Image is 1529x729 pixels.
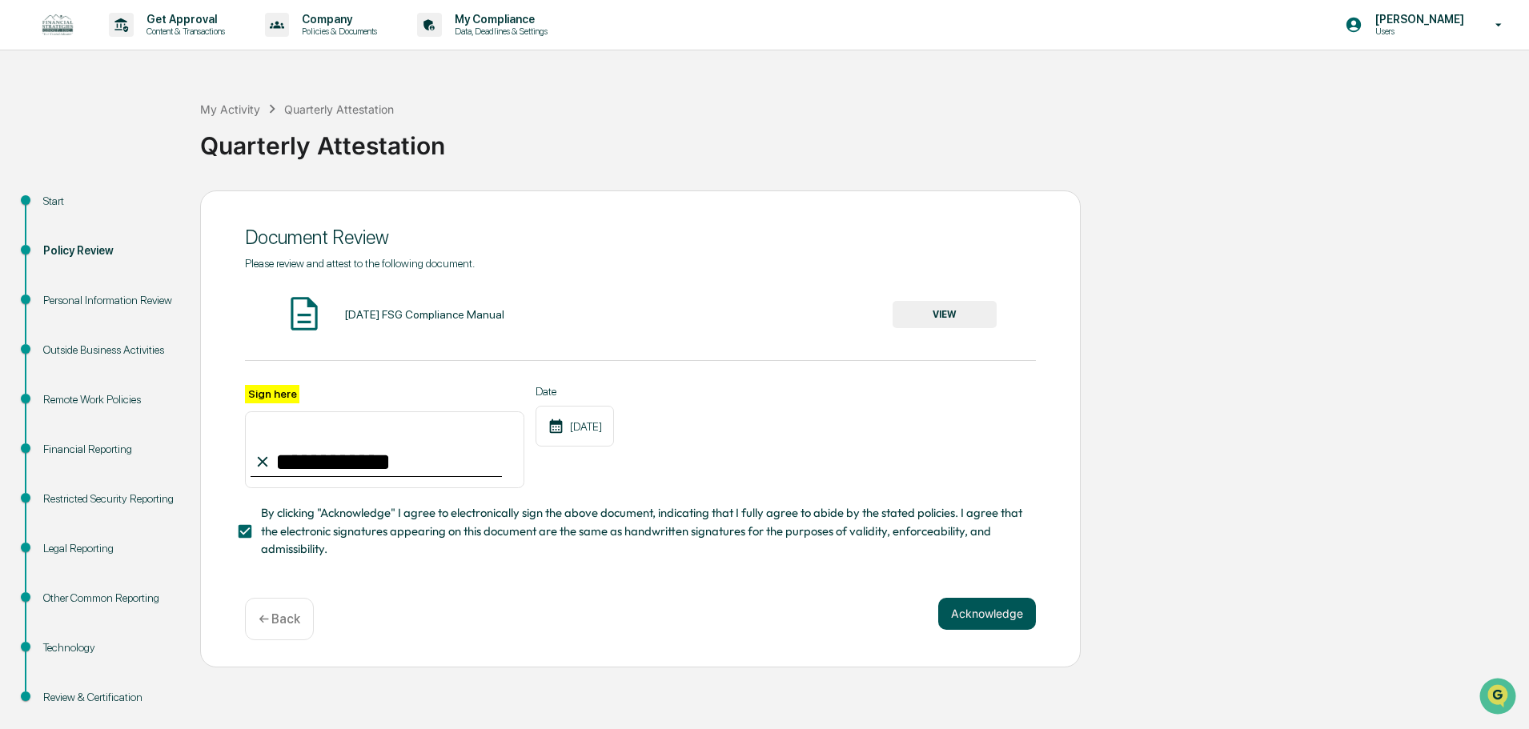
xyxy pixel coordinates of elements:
[442,13,556,26] p: My Compliance
[344,308,504,321] div: [DATE] FSG Compliance Manual
[43,242,175,259] div: Policy Review
[116,203,129,216] div: 🗄️
[54,138,203,151] div: We're available if you need us!
[259,611,300,627] p: ← Back
[1362,13,1472,26] p: [PERSON_NAME]
[200,102,260,116] div: My Activity
[1362,26,1472,37] p: Users
[43,590,175,607] div: Other Common Reporting
[10,195,110,224] a: 🖐️Preclearance
[10,226,107,254] a: 🔎Data Lookup
[536,385,614,398] label: Date
[32,202,103,218] span: Preclearance
[43,639,175,656] div: Technology
[43,540,175,557] div: Legal Reporting
[200,118,1521,160] div: Quarterly Attestation
[245,385,299,403] label: Sign here
[536,406,614,447] div: [DATE]
[43,491,175,507] div: Restricted Security Reporting
[110,195,205,224] a: 🗄️Attestations
[289,13,385,26] p: Company
[43,391,175,408] div: Remote Work Policies
[43,193,175,210] div: Start
[43,689,175,706] div: Review & Certification
[16,203,29,216] div: 🖐️
[134,13,233,26] p: Get Approval
[245,226,1036,249] div: Document Review
[16,122,45,151] img: 1746055101610-c473b297-6a78-478c-a979-82029cc54cd1
[38,10,77,40] img: logo
[32,232,101,248] span: Data Lookup
[16,234,29,246] div: 🔎
[284,102,394,116] div: Quarterly Attestation
[43,292,175,309] div: Personal Information Review
[43,441,175,458] div: Financial Reporting
[113,270,194,283] a: Powered byPylon
[43,342,175,358] div: Outside Business Activities
[245,257,475,270] span: Please review and attest to the following document.
[54,122,263,138] div: Start new chat
[1478,676,1521,719] iframe: Open customer support
[289,26,385,37] p: Policies & Documents
[16,34,291,59] p: How can we help?
[442,26,556,37] p: Data, Deadlines & Settings
[272,127,291,146] button: Start new chat
[132,202,199,218] span: Attestations
[938,598,1036,630] button: Acknowledge
[159,271,194,283] span: Pylon
[893,301,997,328] button: VIEW
[261,504,1023,558] span: By clicking "Acknowledge" I agree to electronically sign the above document, indicating that I fu...
[134,26,233,37] p: Content & Transactions
[284,294,324,334] img: Document Icon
